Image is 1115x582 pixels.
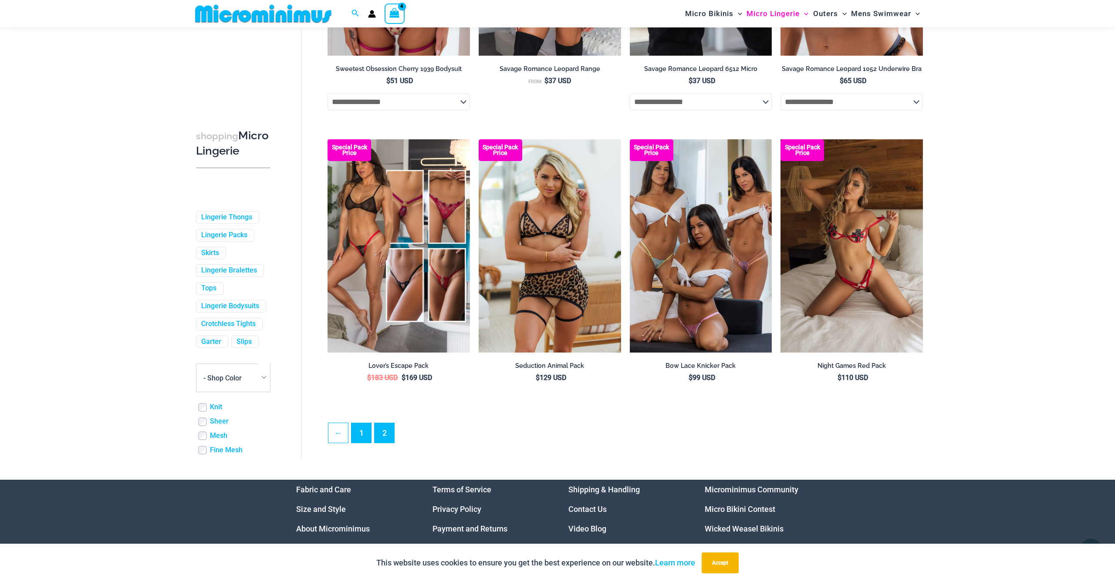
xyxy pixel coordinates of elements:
[296,524,370,533] a: About Microminimus
[201,213,252,222] a: Lingerie Thongs
[328,423,923,448] nav: Product Pagination
[328,145,371,156] b: Special Pack Price
[702,552,739,573] button: Accept
[536,373,566,382] bdi: 129 USD
[630,139,772,353] a: Bow Lace Knicker Pack Bow Lace Mint Multi 601 Thong 03Bow Lace Mint Multi 601 Thong 03
[328,139,470,353] a: Lovers Escape Pack Zoe Deep Red 689 Micro Thong 04Zoe Deep Red 689 Micro Thong 04
[386,77,413,85] bdi: 51 USD
[682,1,923,26] nav: Site Navigation
[328,65,470,73] h2: Sweetest Obsession Cherry 1939 Bodysuit
[201,266,257,275] a: Lingerie Bralettes
[838,3,847,25] span: Menu Toggle
[544,77,571,85] bdi: 37 USD
[201,320,256,329] a: Crotchless Tights
[705,480,819,538] nav: Menu
[192,4,335,24] img: MM SHOP LOGO FLAT
[780,145,824,156] b: Special Pack Price
[840,77,866,85] bdi: 65 USD
[838,373,841,382] span: $
[630,145,673,156] b: Special Pack Price
[296,480,411,538] aside: Footer Widget 1
[432,480,547,538] nav: Menu
[568,524,606,533] a: Video Blog
[630,65,772,73] h2: Savage Romance Leopard 6512 Micro
[544,77,548,85] span: $
[568,485,640,494] a: Shipping & Handling
[780,362,923,370] h2: Night Games Red Pack
[851,3,911,25] span: Mens Swimwear
[800,3,808,25] span: Menu Toggle
[689,77,693,85] span: $
[683,3,744,25] a: Micro BikinisMenu ToggleMenu Toggle
[201,249,219,258] a: Skirts
[838,373,868,382] bdi: 110 USD
[568,480,683,538] aside: Footer Widget 3
[203,374,242,382] span: - Shop Color
[780,65,923,76] a: Savage Romance Leopard 1052 Underwire Bra
[705,485,798,494] a: Microminimus Community
[479,139,621,353] img: Seduction Animal 1034 Bra 6034 Thong 5019 Skirt 02
[811,3,849,25] a: OutersMenu ToggleMenu Toggle
[747,3,800,25] span: Micro Lingerie
[375,423,394,443] span: Page 2
[630,362,772,370] h2: Bow Lace Knicker Pack
[210,446,243,455] a: Fine Mesh
[210,460,227,469] a: Strap
[705,524,784,533] a: Wicked Weasel Bikinis
[780,139,923,353] a: Night Games Red 1133 Bralette 6133 Thong 04 Night Games Red 1133 Bralette 6133 Thong 06Night Game...
[201,231,247,240] a: Lingerie Packs
[328,139,470,353] img: Lovers Escape Pack
[201,337,221,346] a: Garter
[630,65,772,76] a: Savage Romance Leopard 6512 Micro
[296,480,411,538] nav: Menu
[296,505,346,514] a: Size and Style
[210,431,227,441] a: Mesh
[296,485,351,494] a: Fabric and Care
[630,139,772,353] img: Bow Lace Knicker Pack
[386,77,390,85] span: $
[201,284,216,293] a: Tops
[849,3,922,25] a: Mens SwimwearMenu ToggleMenu Toggle
[367,373,398,382] bdi: 183 USD
[432,485,491,494] a: Terms of Service
[911,3,920,25] span: Menu Toggle
[479,65,621,73] h2: Savage Romance Leopard Range
[733,3,742,25] span: Menu Toggle
[568,480,683,538] nav: Menu
[237,337,252,346] a: Slips
[196,131,238,141] span: shopping
[685,3,733,25] span: Micro Bikinis
[813,3,838,25] span: Outers
[201,302,259,311] a: Lingerie Bodysuits
[210,403,222,412] a: Knit
[689,373,693,382] span: $
[655,558,695,567] a: Learn more
[744,3,811,25] a: Micro LingerieMenu ToggleMenu Toggle
[528,79,542,84] span: From:
[196,128,270,158] h3: Micro Lingerie
[479,145,522,156] b: Special Pack Price
[328,423,348,443] a: ←
[568,505,607,514] a: Contact Us
[376,556,695,569] p: This website uses cookies to ensure you get the best experience on our website.
[705,505,775,514] a: Micro Bikini Contest
[630,362,772,373] a: Bow Lace Knicker Pack
[351,423,371,443] a: Page 1
[351,8,359,19] a: Search icon link
[479,139,621,353] a: Seduction Animal 1034 Bra 6034 Thong 5019 Skirt 02 Seduction Animal 1034 Bra 6034 Thong 5019 Skir...
[689,373,715,382] bdi: 99 USD
[385,3,405,24] a: View Shopping Cart, 4 items
[780,65,923,73] h2: Savage Romance Leopard 1052 Underwire Bra
[479,65,621,76] a: Savage Romance Leopard Range
[840,77,844,85] span: $
[328,362,470,373] a: Lover’s Escape Pack
[196,363,270,392] span: - Shop Color
[432,480,547,538] aside: Footer Widget 2
[705,480,819,538] aside: Footer Widget 4
[479,362,621,373] a: Seduction Animal Pack
[402,373,432,382] bdi: 169 USD
[689,77,715,85] bdi: 37 USD
[536,373,540,382] span: $
[780,362,923,373] a: Night Games Red Pack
